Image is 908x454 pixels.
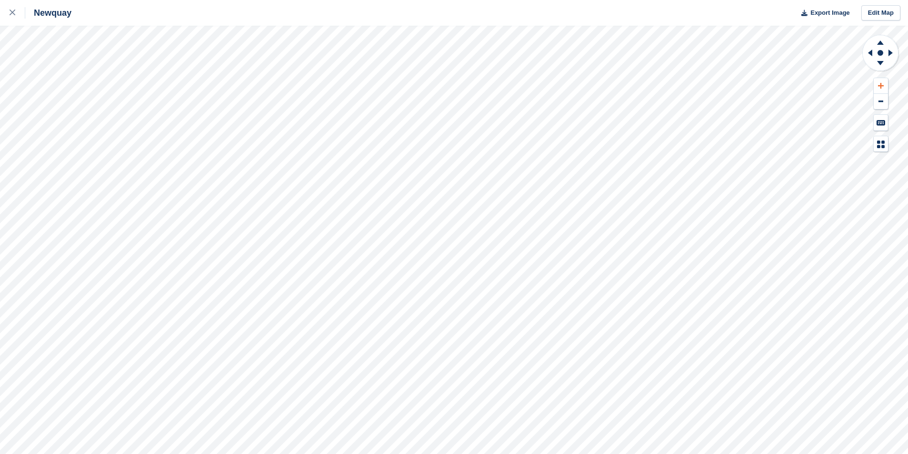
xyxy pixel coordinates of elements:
a: Edit Map [861,5,900,21]
div: Newquay [25,7,71,19]
span: Export Image [810,8,849,18]
button: Zoom Out [874,94,888,110]
button: Map Legend [874,136,888,152]
button: Zoom In [874,78,888,94]
button: Export Image [796,5,850,21]
button: Keyboard Shortcuts [874,115,888,131]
